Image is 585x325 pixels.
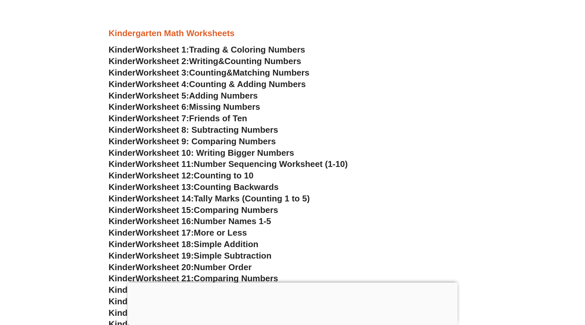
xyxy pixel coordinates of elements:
[109,79,136,89] span: Kinder
[136,136,276,146] span: Worksheet 9: Comparing Numbers
[136,205,194,215] span: Worksheet 15:
[109,125,136,135] span: Kinder
[189,68,227,78] span: Counting
[194,182,279,192] span: Counting Backwards
[194,216,271,226] span: Number Names 1-5
[194,194,310,203] span: Tally Marks (Counting 1 to 5)
[109,56,302,66] a: KinderWorksheet 2:Writing&Counting Numbers
[136,56,189,66] span: Worksheet 2:
[109,28,477,39] h3: Kindergarten Math Worksheets
[109,148,136,158] span: Kinder
[476,251,585,325] iframe: Chat Widget
[109,136,276,146] a: KinderWorksheet 9: Comparing Numbers
[109,68,310,78] a: KinderWorksheet 3:Counting&Matching Numbers
[189,113,247,123] span: Friends of Ten
[224,56,301,66] span: Counting Numbers
[109,91,136,101] span: Kinder
[136,239,194,249] span: Worksheet 18:
[109,285,136,295] span: Kinder
[136,113,189,123] span: Worksheet 7:
[194,262,252,272] span: Number Order
[109,102,136,112] span: Kinder
[189,102,260,112] span: Missing Numbers
[109,251,136,261] span: Kinder
[136,216,194,226] span: Worksheet 16:
[136,262,194,272] span: Worksheet 20:
[109,56,136,66] span: Kinder
[109,45,305,55] a: KinderWorksheet 1:Trading & Coloring Numbers
[136,182,194,192] span: Worksheet 13:
[194,239,259,249] span: Simple Addition
[109,68,136,78] span: Kinder
[233,68,309,78] span: Matching Numbers
[194,159,348,169] span: Number Sequencing Worksheet (1-10)
[136,251,194,261] span: Worksheet 19:
[194,273,278,283] span: Comparing Numbers
[109,308,136,318] span: Kinder
[136,45,189,55] span: Worksheet 1:
[127,283,458,323] iframe: Advertisement
[109,45,136,55] span: Kinder
[109,91,258,101] a: KinderWorksheet 5:Adding Numbers
[109,273,136,283] span: Kinder
[109,228,136,238] span: Kinder
[136,68,189,78] span: Worksheet 3:
[109,171,136,180] span: Kinder
[109,79,306,89] a: KinderWorksheet 4:Counting & Adding Numbers
[109,216,136,226] span: Kinder
[194,171,254,180] span: Counting to 10
[109,159,136,169] span: Kinder
[109,113,247,123] a: KinderWorksheet 7:Friends of Ten
[194,228,247,238] span: More or Less
[136,79,189,89] span: Worksheet 4:
[136,171,194,180] span: Worksheet 12:
[189,45,305,55] span: Trading & Coloring Numbers
[136,273,194,283] span: Worksheet 21:
[136,102,189,112] span: Worksheet 6:
[109,194,136,203] span: Kinder
[136,91,189,101] span: Worksheet 5:
[194,205,278,215] span: Comparing Numbers
[109,296,136,306] span: Kinder
[109,262,136,272] span: Kinder
[194,251,272,261] span: Simple Subtraction
[109,239,136,249] span: Kinder
[136,148,294,158] span: Worksheet 10: Writing Bigger Numbers
[109,182,136,192] span: Kinder
[189,79,306,89] span: Counting & Adding Numbers
[109,125,278,135] a: KinderWorksheet 8: Subtracting Numbers
[109,148,294,158] a: KinderWorksheet 10: Writing Bigger Numbers
[109,102,260,112] a: KinderWorksheet 6:Missing Numbers
[189,91,258,101] span: Adding Numbers
[136,228,194,238] span: Worksheet 17:
[136,125,278,135] span: Worksheet 8: Subtracting Numbers
[136,159,194,169] span: Worksheet 11:
[109,205,136,215] span: Kinder
[109,113,136,123] span: Kinder
[189,56,218,66] span: Writing
[109,136,136,146] span: Kinder
[136,194,194,203] span: Worksheet 14:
